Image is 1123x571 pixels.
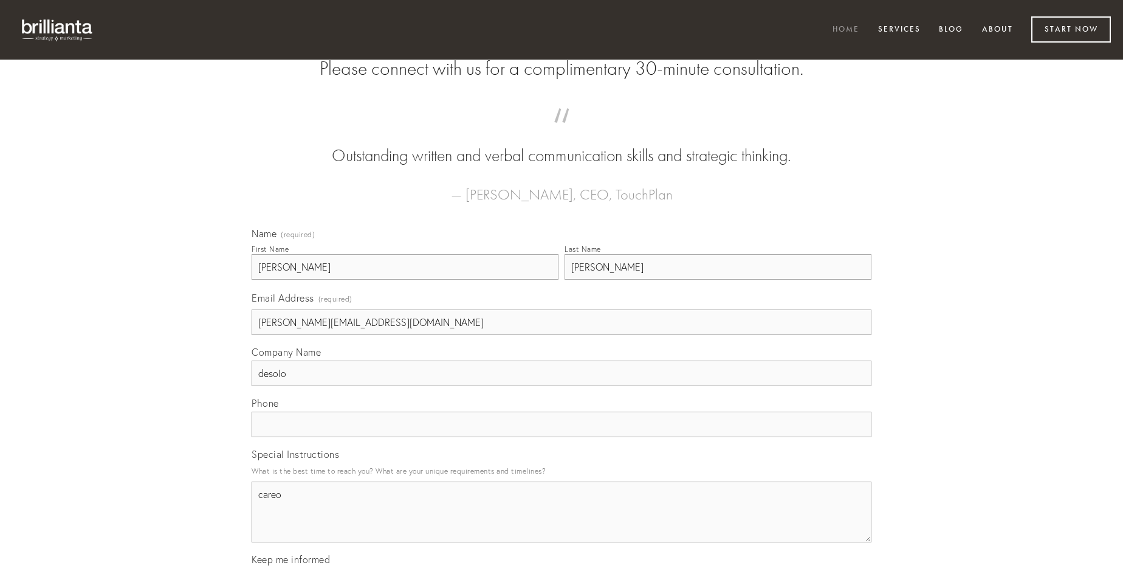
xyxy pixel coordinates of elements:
[252,482,871,542] textarea: careo
[825,20,867,40] a: Home
[252,244,289,254] div: First Name
[252,346,321,358] span: Company Name
[870,20,929,40] a: Services
[281,231,315,238] span: (required)
[271,120,852,168] blockquote: Outstanding written and verbal communication skills and strategic thinking.
[252,292,314,304] span: Email Address
[252,227,276,240] span: Name
[12,12,103,47] img: brillianta - research, strategy, marketing
[252,397,279,409] span: Phone
[1031,16,1111,43] a: Start Now
[565,244,601,254] div: Last Name
[974,20,1021,40] a: About
[252,57,871,80] h2: Please connect with us for a complimentary 30-minute consultation.
[318,291,352,307] span: (required)
[252,463,871,479] p: What is the best time to reach you? What are your unique requirements and timelines?
[271,120,852,144] span: “
[931,20,971,40] a: Blog
[271,168,852,207] figcaption: — [PERSON_NAME], CEO, TouchPlan
[252,448,339,460] span: Special Instructions
[252,553,330,566] span: Keep me informed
